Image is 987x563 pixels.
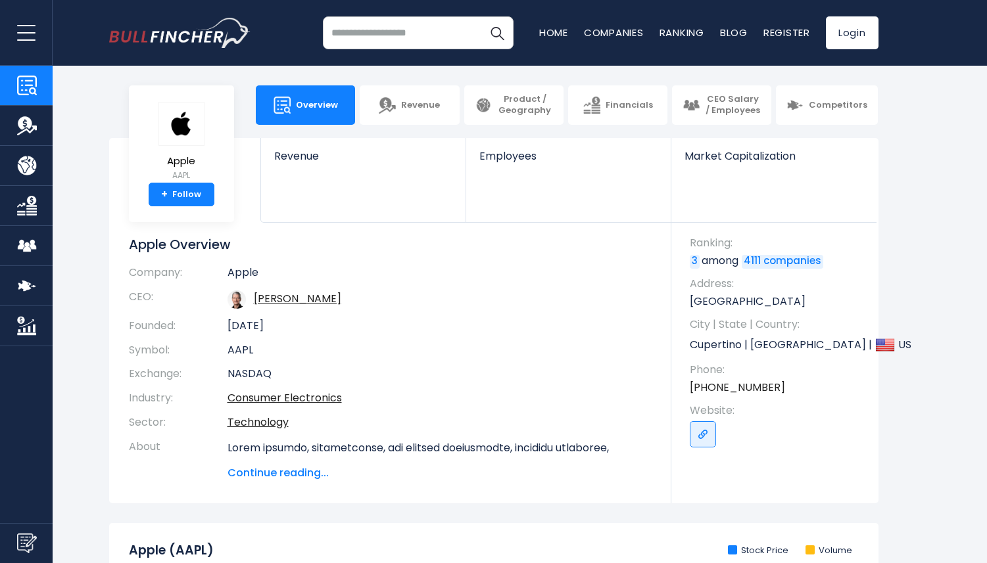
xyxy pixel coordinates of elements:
[129,236,652,253] h1: Apple Overview
[776,85,878,125] a: Competitors
[809,100,867,111] span: Competitors
[690,403,865,418] span: Website:
[497,94,553,116] span: Product / Geography
[690,380,785,395] a: [PHONE_NUMBER]
[274,150,452,162] span: Revenue
[158,169,205,181] small: AAPL
[690,421,716,447] a: Go to link
[539,26,568,39] a: Home
[690,254,865,268] p: among
[228,465,652,481] span: Continue reading...
[464,85,564,125] a: Product / Geography
[584,26,644,39] a: Companies
[254,291,341,306] a: ceo
[228,290,246,309] img: tim-cook.jpg
[129,543,214,559] h2: Apple (AAPL)
[690,317,865,332] span: City | State | Country:
[129,338,228,363] th: Symbol:
[228,362,652,386] td: NASDAQ
[228,415,289,430] a: Technology
[690,236,865,250] span: Ranking:
[158,101,205,183] a: Apple AAPL
[228,314,652,338] td: [DATE]
[296,100,338,111] span: Overview
[606,100,653,111] span: Financials
[690,294,865,309] p: [GEOGRAPHIC_DATA]
[360,85,459,125] a: Revenue
[660,26,704,39] a: Ranking
[466,138,671,185] a: Employees
[481,16,514,49] button: Search
[129,386,228,411] th: Industry:
[479,150,658,162] span: Employees
[228,390,342,405] a: Consumer Electronics
[690,277,865,291] span: Address:
[161,189,168,200] strong: +
[261,138,466,185] a: Revenue
[690,363,865,377] span: Phone:
[129,435,228,481] th: About
[806,545,852,556] li: Volume
[568,85,667,125] a: Financials
[228,266,652,285] td: Apple
[129,314,228,338] th: Founded:
[690,335,865,355] p: Cupertino | [GEOGRAPHIC_DATA] | US
[129,285,228,314] th: CEO:
[672,85,771,125] a: CEO Salary / Employees
[671,138,877,185] a: Market Capitalization
[228,338,652,363] td: AAPL
[826,16,879,49] a: Login
[742,255,823,268] a: 4111 companies
[109,18,251,48] img: bullfincher logo
[690,255,700,268] a: 3
[401,100,440,111] span: Revenue
[685,150,863,162] span: Market Capitalization
[129,266,228,285] th: Company:
[720,26,748,39] a: Blog
[763,26,810,39] a: Register
[129,411,228,435] th: Sector:
[158,156,205,167] span: Apple
[256,85,355,125] a: Overview
[129,362,228,386] th: Exchange:
[149,183,214,206] a: +Follow
[109,18,251,48] a: Go to homepage
[705,94,761,116] span: CEO Salary / Employees
[728,545,788,556] li: Stock Price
